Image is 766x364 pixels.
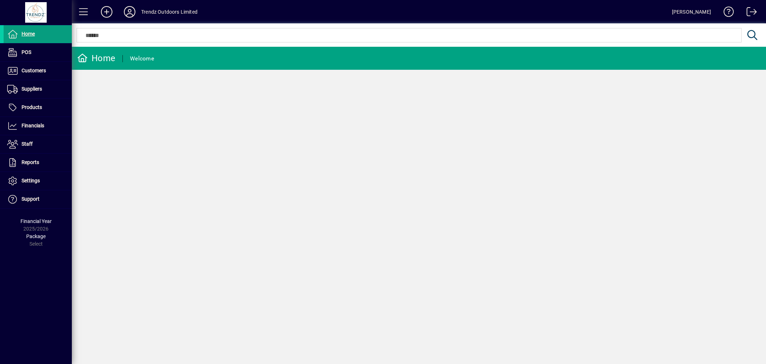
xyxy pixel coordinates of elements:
[22,123,44,128] span: Financials
[4,154,72,172] a: Reports
[20,218,52,224] span: Financial Year
[22,141,33,147] span: Staff
[4,99,72,117] a: Products
[26,233,46,239] span: Package
[4,172,72,190] a: Settings
[4,190,72,208] a: Support
[22,49,31,55] span: POS
[22,178,40,183] span: Settings
[22,31,35,37] span: Home
[4,62,72,80] a: Customers
[741,1,757,25] a: Logout
[141,6,198,18] div: Trendz Outdoors Limited
[77,53,115,64] div: Home
[4,80,72,98] a: Suppliers
[718,1,734,25] a: Knowledge Base
[4,117,72,135] a: Financials
[22,159,39,165] span: Reports
[22,196,40,202] span: Support
[22,86,42,92] span: Suppliers
[95,5,118,18] button: Add
[130,53,154,64] div: Welcome
[22,104,42,110] span: Products
[22,68,46,73] span: Customers
[4,44,72,62] a: POS
[118,5,141,18] button: Profile
[4,135,72,153] a: Staff
[672,6,711,18] div: [PERSON_NAME]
